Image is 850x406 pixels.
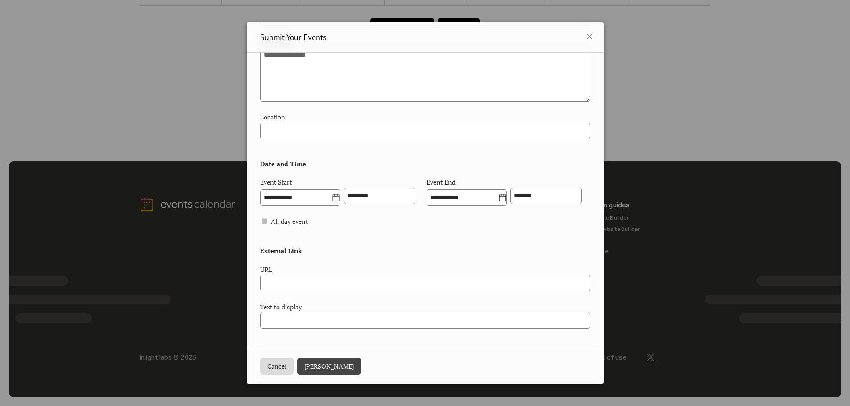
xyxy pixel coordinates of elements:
[260,265,589,275] div: URL
[260,237,302,256] span: External Link
[427,177,456,187] div: Event End
[260,112,589,122] div: Location
[260,31,327,43] span: Submit Your Events
[271,217,308,226] span: All day event
[260,358,294,375] button: Cancel
[260,177,292,187] div: Event Start
[297,358,361,375] button: [PERSON_NAME]
[260,302,589,312] div: Text to display
[260,150,306,169] span: Date and Time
